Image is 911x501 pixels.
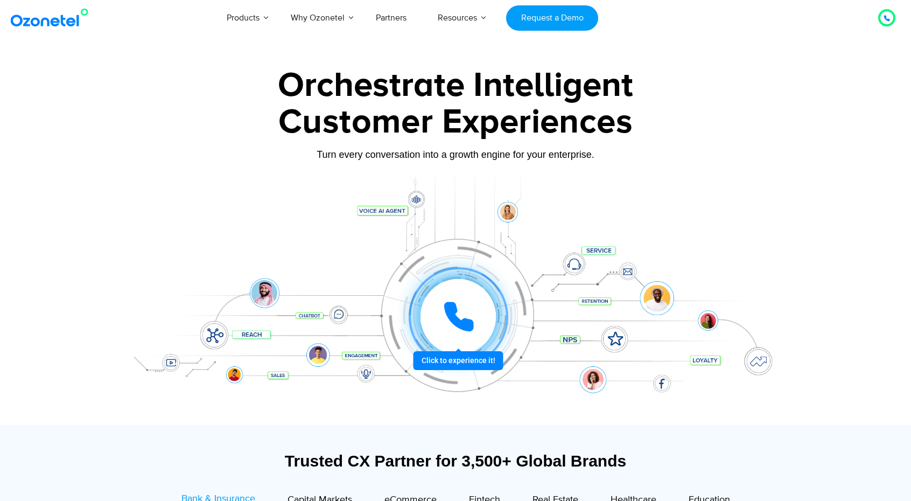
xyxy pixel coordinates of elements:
[119,68,792,103] div: Orchestrate Intelligent
[119,149,792,161] div: Turn every conversation into a growth engine for your enterprise.
[124,451,787,470] div: Trusted CX Partner for 3,500+ Global Brands
[506,5,598,31] a: Request a Demo
[119,96,792,148] div: Customer Experiences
